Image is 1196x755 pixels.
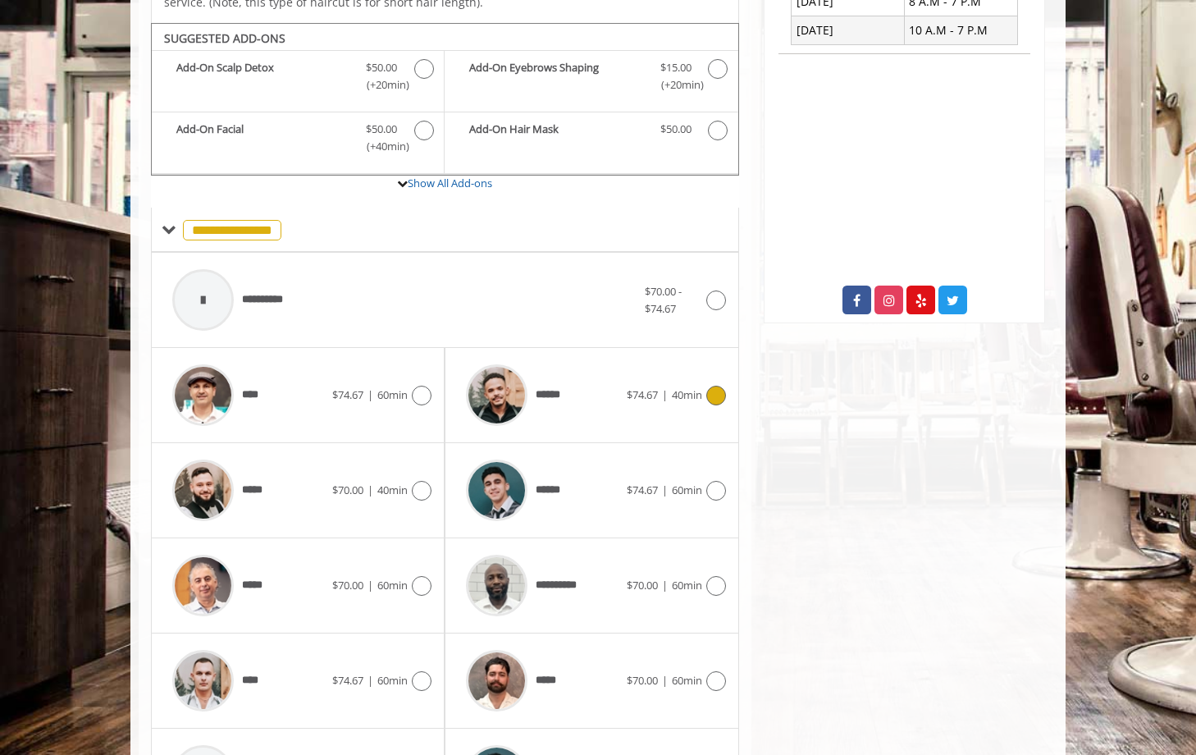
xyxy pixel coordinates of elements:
span: $74.67 [627,387,658,402]
b: Add-On Eyebrows Shaping [469,59,643,94]
span: $74.67 [332,673,363,688]
label: Add-On Hair Mask [453,121,729,144]
span: $70.00 [627,578,658,593]
label: Add-On Scalp Detox [160,59,436,98]
span: $15.00 [660,59,692,76]
a: Show All Add-ons [408,176,492,190]
td: 10 A.M - 7 P.M [904,16,1017,44]
span: 60min [672,483,702,497]
td: [DATE] [792,16,905,44]
span: $70.00 - $74.67 [645,284,682,316]
span: | [367,387,373,402]
span: | [367,578,373,593]
span: 60min [672,673,702,688]
span: | [367,483,373,497]
span: | [662,578,668,593]
span: 60min [377,578,408,593]
span: $70.00 [332,578,363,593]
span: | [662,483,668,497]
span: $74.67 [627,483,658,497]
span: (+20min ) [358,76,406,94]
span: 40min [377,483,408,497]
span: 60min [672,578,702,593]
span: 60min [377,673,408,688]
label: Add-On Eyebrows Shaping [453,59,729,98]
span: $50.00 [366,121,397,138]
b: Add-On Hair Mask [469,121,643,140]
span: 40min [672,387,702,402]
span: (+20min ) [651,76,700,94]
label: Add-On Facial [160,121,436,159]
span: $70.00 [627,673,658,688]
span: (+40min ) [358,138,406,155]
b: Add-On Scalp Detox [176,59,349,94]
div: The Made Man Haircut And Beard Trim Add-onS [151,23,739,176]
span: | [662,387,668,402]
b: Add-On Facial [176,121,349,155]
span: $70.00 [332,483,363,497]
span: $50.00 [366,59,397,76]
span: $50.00 [660,121,692,138]
b: SUGGESTED ADD-ONS [164,30,285,46]
span: 60min [377,387,408,402]
span: $74.67 [332,387,363,402]
span: | [367,673,373,688]
span: | [662,673,668,688]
